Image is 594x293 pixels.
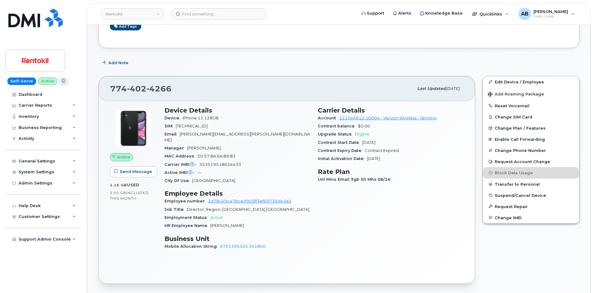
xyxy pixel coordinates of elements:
span: Unl Mins Email 3gb Sh Mhs 08/24 [318,177,394,182]
span: 3.00 GB [110,191,126,195]
button: Request Repair [483,201,579,212]
button: Enable Call Forwarding [483,134,579,145]
span: Manager [164,146,187,150]
span: Add Roaming Package [488,92,544,98]
button: Suspend/Cancel Device [483,190,579,201]
span: SIM [164,124,176,128]
a: Support [357,7,389,20]
a: 3d78c49c47bce9903ff3ef69736d43a3 [208,199,291,203]
div: Quicklinks [468,8,513,20]
span: Support [367,10,384,16]
span: Account [318,116,339,120]
span: Eligible [355,132,369,136]
span: Contract Expired [365,148,399,153]
span: Email [164,132,180,136]
a: Rentokil [101,8,164,20]
h3: Rate Plan [318,168,464,175]
span: Upgrade Status [318,132,355,136]
span: Add Note [108,60,128,66]
h3: Business Unit [164,235,310,242]
button: Change SIM Card [483,111,579,122]
span: Active IMEI [164,170,197,175]
span: Send Message [120,169,152,175]
span: Active [210,215,223,220]
button: Block Data Usage [483,167,579,178]
h3: Employee Details [164,190,310,197]
button: Change Plan / Features [483,122,579,134]
span: included this month [110,190,149,201]
span: AB [521,10,529,18]
button: Transfer to Personal [483,179,579,190]
span: Director, Region, [GEOGRAPHIC_DATA] [GEOGRAPHIC_DATA] [187,207,309,212]
a: 221546612-00004 - Verizon Wireless - Terminix [339,116,437,120]
span: Suspend/Cancel Device [495,193,546,198]
h3: Carrier Details [318,107,464,114]
span: — [197,170,201,175]
span: MAC Address [164,154,197,158]
button: Reset Voicemail [483,100,579,111]
span: Mobile Allocation String [164,244,220,249]
span: 50:57:8A:6A:89:83 [197,154,236,158]
span: Contract Expiry Date [318,148,365,153]
h3: Device Details [164,107,310,114]
span: [PERSON_NAME] [210,223,244,228]
span: [PERSON_NAME] [187,146,221,150]
button: Add Note [98,57,134,69]
button: Change Phone Number [483,145,579,156]
a: 6701395505.341800 [220,244,266,249]
span: Active [117,154,130,160]
a: Add tags [110,22,141,30]
span: used [127,183,139,187]
span: Carrier IMEI [164,162,199,167]
span: Change Plan / Features [495,126,546,131]
span: City Of Use [164,178,192,183]
span: 774 [110,84,172,93]
span: 353519518634433 [199,162,241,167]
span: HR Employee Name [164,223,210,228]
button: Send Message [110,166,157,177]
span: [DATE] [446,86,460,91]
span: Employee number [164,199,208,203]
span: 1.15 GB [110,183,127,187]
span: Alerts [398,10,411,16]
iframe: Messenger Launcher [567,266,589,288]
button: Add Roaming Package [483,87,579,100]
span: [GEOGRAPHIC_DATA] [192,178,235,183]
a: Edit Device / Employee [483,76,579,87]
img: iPhone_11.jpg [115,110,152,147]
span: Last updated [417,86,446,91]
span: [DATE] [362,140,376,145]
a: Knowledge Base [416,7,467,20]
span: [DATE] [367,156,380,161]
span: Quicklinks [479,11,502,16]
span: [PERSON_NAME] [533,9,568,14]
span: [TECHNICAL_ID] [176,124,208,128]
span: Contract Start Date [318,140,362,145]
span: Knowledge Base [425,10,463,16]
span: Initial Activation Date [318,156,367,161]
button: Change IMEI [483,212,579,223]
a: Alerts [389,7,416,20]
span: 4266 [146,84,172,93]
span: iPhone 11 128GB [182,116,219,120]
span: Device [164,116,182,120]
button: Request Account Change [483,156,579,167]
span: Enable Call Forwarding [495,137,545,142]
span: 402 [127,84,146,93]
div: Adam Bake [514,8,579,20]
span: Help Desk [533,14,568,19]
span: Contract balance [318,124,358,128]
span: Employment Status [164,215,210,220]
input: Find something... [172,8,266,20]
span: [PERSON_NAME][EMAIL_ADDRESS][PERSON_NAME][DOMAIN_NAME] [164,132,310,142]
span: $0.00 [358,124,370,128]
span: Job Title [164,207,187,212]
